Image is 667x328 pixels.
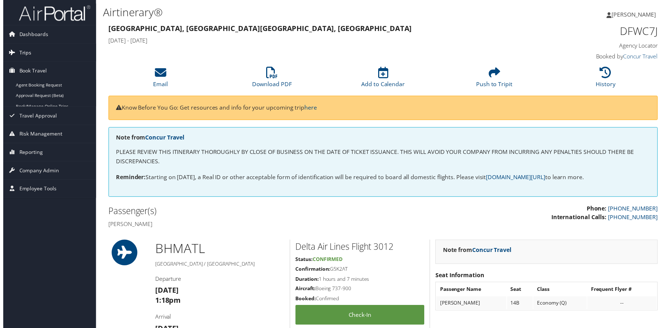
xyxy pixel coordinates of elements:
a: Concur Travel [473,248,513,256]
a: [DOMAIN_NAME][URL] [487,175,547,183]
h4: [PERSON_NAME] [106,222,378,230]
h4: Arrival [153,315,284,323]
strong: [DATE] [153,288,177,298]
p: Know Before You Go: Get resources and info for your upcoming trip [114,104,653,114]
strong: Aircraft: [295,288,315,294]
span: Confirmed [312,258,343,265]
span: Dashboards [16,26,45,44]
strong: Confirmation: [295,268,330,275]
span: [PERSON_NAME] [614,10,659,18]
div: -- [593,302,656,309]
span: Book Travel [16,62,44,80]
a: Concur Travel [626,53,661,61]
th: Passenger Name [437,285,507,298]
h4: Departure [153,277,284,285]
h1: BHM ATL [153,242,284,260]
strong: Reminder: [114,175,144,183]
h1: Airtinerary® [101,5,478,20]
h1: DFWC7J [530,24,661,39]
h4: [DATE] - [DATE] [106,37,519,45]
p: Starting on [DATE], a Real ID or other acceptable form of identification will be required to boar... [114,174,653,184]
h5: Confirmed [295,298,425,305]
strong: [GEOGRAPHIC_DATA], [GEOGRAPHIC_DATA] [GEOGRAPHIC_DATA], [GEOGRAPHIC_DATA] [106,24,412,34]
td: 14B [509,299,534,312]
h4: Booked by [530,53,661,61]
th: Class [535,285,589,298]
strong: Booked: [295,298,315,305]
a: Concur Travel [143,135,183,143]
a: Download PDF [251,71,291,89]
h4: Agency Locator [530,42,661,50]
strong: Seat Information [436,274,485,282]
strong: Note from [114,135,183,143]
h2: Delta Air Lines Flight 3012 [295,243,425,255]
h5: Boeing 737-900 [295,288,425,295]
td: [PERSON_NAME] [437,299,507,312]
strong: Phone: [589,206,609,214]
span: Travel Approval [16,108,54,126]
h2: Passenger(s) [106,207,378,219]
h5: G5K2AT [295,268,425,275]
strong: Duration: [295,278,318,285]
span: Reporting [16,145,40,163]
a: Email [151,71,166,89]
a: [PHONE_NUMBER] [610,206,661,214]
a: here [304,105,317,112]
span: Trips [16,44,28,62]
span: Employee Tools [16,181,54,199]
span: Company Admin [16,163,56,181]
h5: 1 hours and 7 minutes [295,278,425,285]
td: Economy (Q) [535,299,589,312]
a: Push to Tripit [477,71,514,89]
a: [PHONE_NUMBER] [610,215,661,223]
strong: International Calls: [553,215,609,223]
a: Add to Calendar [361,71,405,89]
th: Frequent Flyer # [590,285,659,298]
h5: [GEOGRAPHIC_DATA] / [GEOGRAPHIC_DATA] [153,263,284,270]
strong: 1:18pm [153,298,179,308]
img: airportal-logo.png [16,5,88,22]
a: [PERSON_NAME] [609,4,666,25]
p: PLEASE REVIEW THIS ITINERARY THOROUGHLY BY CLOSE OF BUSINESS ON THE DATE OF TICKET ISSUANCE. THIS... [114,149,653,167]
a: Check-in [295,308,425,328]
span: Risk Management [16,126,59,144]
strong: Status: [295,258,312,265]
a: History [598,71,618,89]
th: Seat [509,285,534,298]
strong: Note from [444,248,513,256]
